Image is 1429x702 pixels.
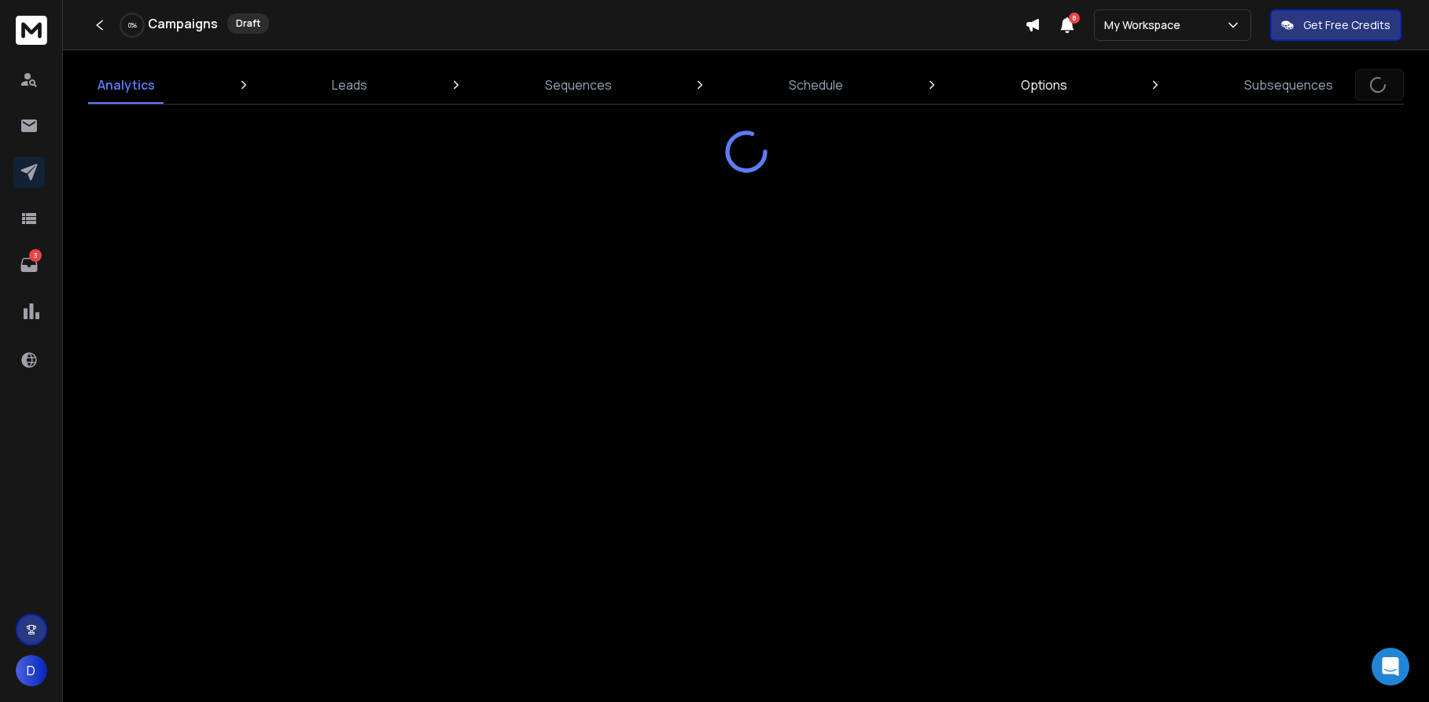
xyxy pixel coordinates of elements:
[322,66,377,104] a: Leads
[16,655,47,686] button: D
[1021,75,1067,94] p: Options
[1270,9,1401,41] button: Get Free Credits
[227,13,269,34] div: Draft
[88,66,164,104] a: Analytics
[1104,17,1187,33] p: My Workspace
[779,66,853,104] a: Schedule
[13,249,45,281] a: 3
[1244,75,1333,94] p: Subsequences
[545,75,612,94] p: Sequences
[789,75,843,94] p: Schedule
[1011,66,1077,104] a: Options
[29,249,42,262] p: 3
[1069,13,1080,24] span: 8
[148,14,218,33] h1: Campaigns
[536,66,621,104] a: Sequences
[98,75,155,94] p: Analytics
[1235,66,1342,104] a: Subsequences
[332,75,367,94] p: Leads
[1372,648,1409,685] div: Open Intercom Messenger
[128,20,137,30] p: 0 %
[1303,17,1390,33] p: Get Free Credits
